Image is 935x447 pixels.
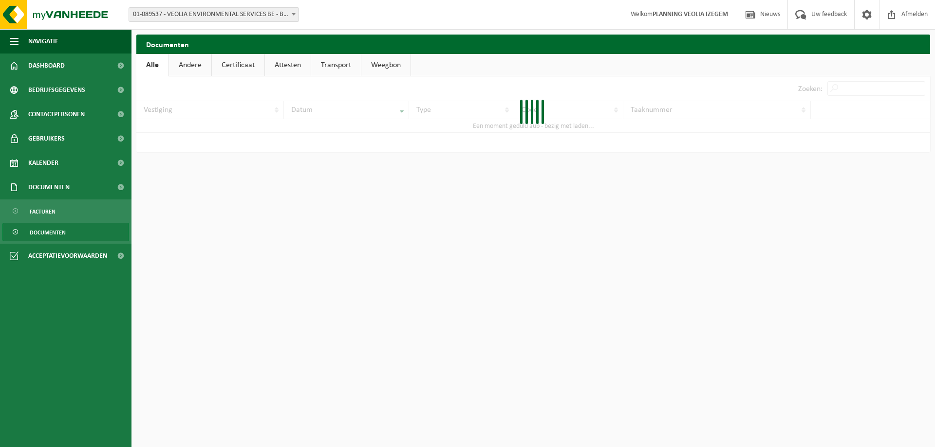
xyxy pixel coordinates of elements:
[361,54,411,76] a: Weegbon
[28,78,85,102] span: Bedrijfsgegevens
[28,29,58,54] span: Navigatie
[30,202,56,221] span: Facturen
[311,54,361,76] a: Transport
[129,8,299,21] span: 01-089537 - VEOLIA ENVIRONMENTAL SERVICES BE - BEERSE
[28,102,85,126] span: Contactpersonen
[136,54,168,76] a: Alle
[212,54,264,76] a: Certificaat
[265,54,311,76] a: Attesten
[129,7,299,22] span: 01-089537 - VEOLIA ENVIRONMENTAL SERVICES BE - BEERSE
[653,11,728,18] strong: PLANNING VEOLIA IZEGEM
[2,202,129,220] a: Facturen
[30,223,66,242] span: Documenten
[28,126,65,151] span: Gebruikers
[28,151,58,175] span: Kalender
[28,54,65,78] span: Dashboard
[28,244,107,268] span: Acceptatievoorwaarden
[2,223,129,241] a: Documenten
[169,54,211,76] a: Andere
[136,35,930,54] h2: Documenten
[28,175,70,199] span: Documenten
